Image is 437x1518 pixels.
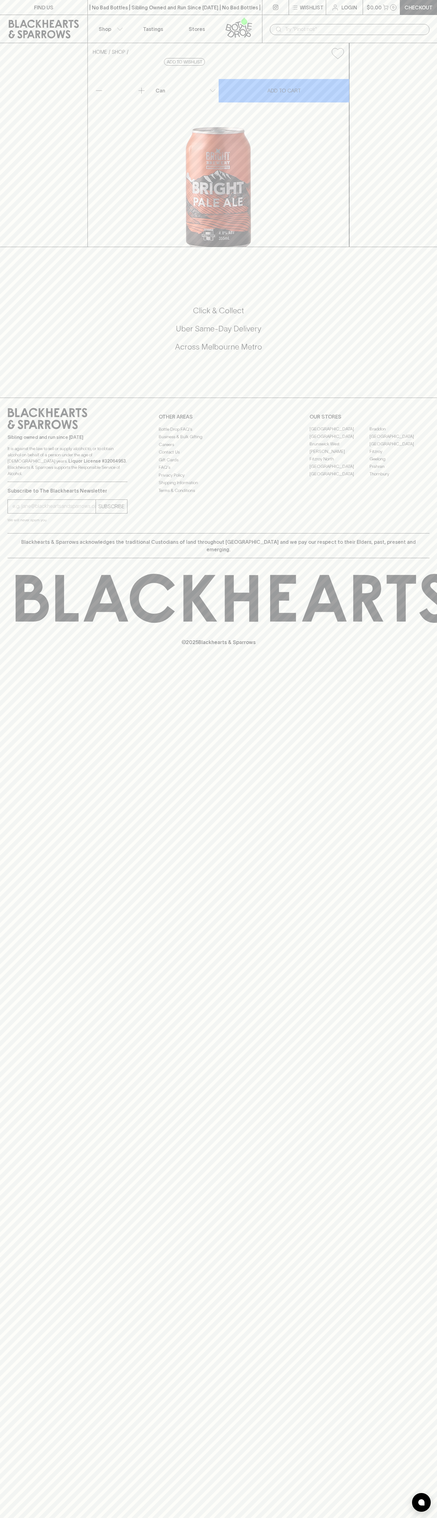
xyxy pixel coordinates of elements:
[405,4,433,11] p: Checkout
[99,25,111,33] p: Shop
[310,448,370,455] a: [PERSON_NAME]
[310,455,370,463] a: Fitzroy North
[34,4,53,11] p: FIND US
[159,425,279,433] a: Bottle Drop FAQ's
[285,24,425,34] input: Try "Pinot noir"
[88,15,132,43] button: Shop
[310,440,370,448] a: Brunswick West
[112,49,125,55] a: SHOP
[310,463,370,470] a: [GEOGRAPHIC_DATA]
[159,464,279,471] a: FAQ's
[68,459,126,464] strong: Liquor License #32064953
[7,445,127,477] p: It is against the law to sell or supply alcohol to, or to obtain alcohol on behalf of a person un...
[143,25,163,33] p: Tastings
[131,15,175,43] a: Tastings
[189,25,205,33] p: Stores
[159,441,279,448] a: Careers
[7,517,127,523] p: We will never spam you
[370,455,430,463] a: Geelong
[310,433,370,440] a: [GEOGRAPHIC_DATA]
[310,470,370,478] a: [GEOGRAPHIC_DATA]
[96,500,127,513] button: SUBSCRIBE
[7,434,127,440] p: Sibling owned and run since [DATE]
[370,440,430,448] a: [GEOGRAPHIC_DATA]
[370,463,430,470] a: Prahran
[329,46,346,62] button: Add to wishlist
[341,4,357,11] p: Login
[159,479,279,487] a: Shipping Information
[159,456,279,464] a: Gift Cards
[370,433,430,440] a: [GEOGRAPHIC_DATA]
[153,84,218,97] div: Can
[7,305,430,316] h5: Click & Collect
[370,448,430,455] a: Fitzroy
[159,449,279,456] a: Contact Us
[392,6,395,9] p: 0
[310,413,430,420] p: OUR STORES
[159,487,279,494] a: Terms & Conditions
[164,58,205,66] button: Add to wishlist
[367,4,382,11] p: $0.00
[267,87,301,94] p: ADD TO CART
[93,49,107,55] a: HOME
[7,280,430,385] div: Call to action block
[98,503,125,510] p: SUBSCRIBE
[219,79,349,102] button: ADD TO CART
[175,15,219,43] a: Stores
[7,342,430,352] h5: Across Melbourne Metro
[159,413,279,420] p: OTHER AREAS
[370,470,430,478] a: Thornbury
[418,1499,425,1506] img: bubble-icon
[7,324,430,334] h5: Uber Same-Day Delivery
[159,433,279,441] a: Business & Bulk Gifting
[12,501,96,511] input: e.g. jane@blackheartsandsparrows.com.au
[300,4,324,11] p: Wishlist
[88,64,349,247] img: 78975.png
[159,471,279,479] a: Privacy Policy
[7,487,127,494] p: Subscribe to The Blackhearts Newsletter
[12,538,425,553] p: Blackhearts & Sparrows acknowledges the traditional Custodians of land throughout [GEOGRAPHIC_DAT...
[310,425,370,433] a: [GEOGRAPHIC_DATA]
[156,87,165,94] p: Can
[370,425,430,433] a: Braddon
